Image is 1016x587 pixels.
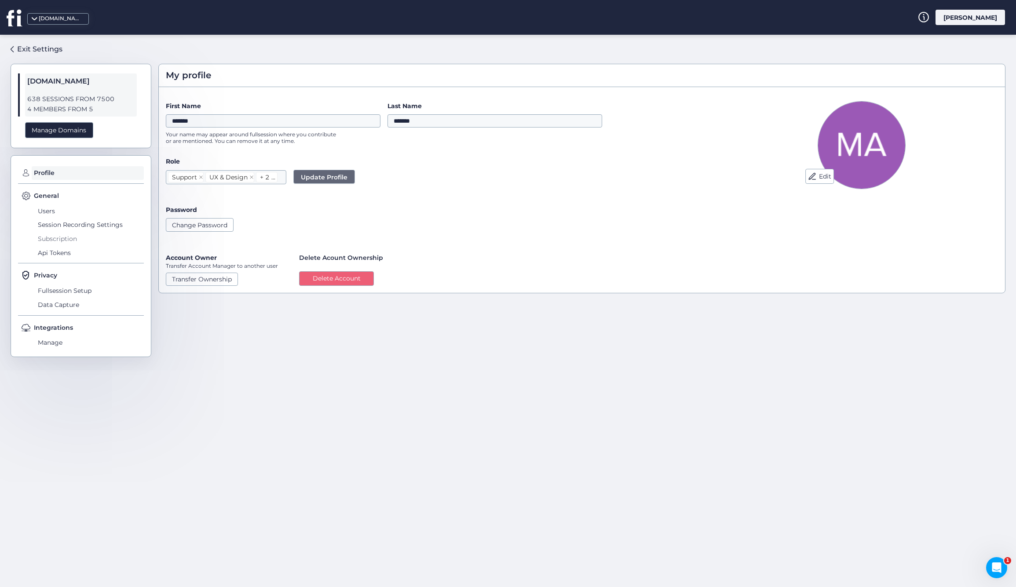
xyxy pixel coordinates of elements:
[166,69,211,82] span: My profile
[36,232,144,246] span: Subscription
[39,15,83,23] div: [DOMAIN_NAME]
[11,42,62,57] a: Exit Settings
[17,44,62,55] div: Exit Settings
[299,253,383,263] span: Delete Acount Ownership
[936,10,1005,25] div: [PERSON_NAME]
[27,76,135,87] span: [DOMAIN_NAME]
[36,336,144,350] span: Manage
[27,94,135,104] span: 638 SESSIONS FROM 7500
[166,101,380,111] label: First Name
[387,101,602,111] label: Last Name
[166,273,238,286] button: Transfer Ownership
[34,270,57,280] span: Privacy
[293,170,355,184] button: Update Profile
[166,263,278,269] p: Transfer Account Manager to another user
[260,172,275,182] div: + 2 ...
[301,172,347,182] span: Update Profile
[166,254,217,262] label: Account Owner
[25,122,93,139] div: Manage Domains
[36,218,144,232] span: Session Recording Settings
[168,172,204,182] nz-select-item: Support
[1004,557,1011,564] span: 1
[34,323,73,332] span: Integrations
[818,101,906,189] img: Avatar Picture
[205,172,254,182] nz-select-item: UX & Design
[32,166,144,180] span: Profile
[166,218,234,231] button: Change Password
[166,157,711,166] label: Role
[986,557,1007,578] iframe: Intercom live chat
[36,204,144,218] span: Users
[805,169,834,184] button: Edit
[209,172,248,182] div: UX & Design
[34,191,59,201] span: General
[166,206,197,214] label: Password
[172,172,197,182] div: Support
[256,172,278,182] nz-select-item: + 2 ...
[36,298,144,312] span: Data Capture
[299,271,374,286] button: Delete Account
[36,284,144,298] span: Fullsession Setup
[166,131,342,144] p: Your name may appear around fullsession where you contribute or are mentioned. You can remove it ...
[27,104,135,114] span: 4 MEMBERS FROM 5
[36,246,144,260] span: Api Tokens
